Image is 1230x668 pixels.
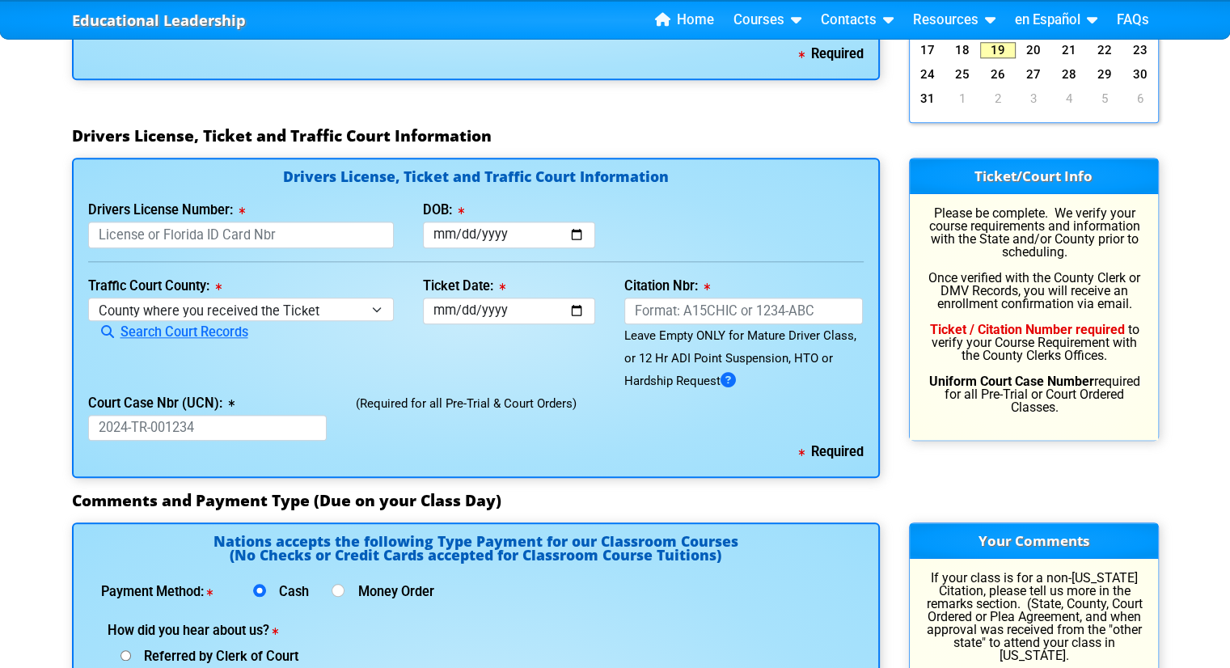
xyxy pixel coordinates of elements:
a: Educational Leadership [72,7,246,34]
a: Search Court Records [88,324,248,340]
a: 2 [980,91,1016,107]
a: 20 [1016,42,1051,58]
a: 24 [910,66,945,82]
b: Ticket / Citation Number required [930,322,1125,337]
input: License or Florida ID Card Nbr [88,222,395,248]
input: Format: A15CHIC or 1234-ABC [624,298,864,324]
label: Citation Nbr: [624,280,710,293]
a: 27 [1016,66,1051,82]
input: mm/dd/yyyy [423,222,595,248]
a: Home [649,8,721,32]
label: DOB: [423,204,464,217]
label: Money Order [352,586,434,598]
a: FAQs [1110,8,1156,32]
a: 28 [1051,66,1087,82]
b: Required [799,444,864,459]
a: 1 [945,91,980,107]
label: Cash [273,586,315,598]
input: mm/dd/yyyy [423,298,595,324]
label: Traffic Court County: [88,280,222,293]
a: en Español [1008,8,1104,32]
label: Ticket Date: [423,280,505,293]
a: 21 [1051,42,1087,58]
b: Uniform Court Case Number [929,374,1094,389]
a: 5 [1087,91,1122,107]
a: 19 [980,42,1016,58]
a: 26 [980,66,1016,82]
label: Court Case Nbr (UCN): [88,397,235,410]
a: 17 [910,42,945,58]
label: How did you hear about us? [108,624,360,637]
h4: Nations accepts the following Type Payment for our Classroom Courses (No Checks or Credit Cards a... [88,535,864,569]
h3: Comments and Payment Type (Due on your Class Day) [72,491,1159,510]
input: Referred by Clerk of Court [120,650,131,661]
p: Please be complete. We verify your course requirements and information with the State and/or Coun... [924,207,1143,414]
h3: Drivers License, Ticket and Traffic Court Information [72,126,1159,146]
a: 18 [945,42,980,58]
div: Leave Empty ONLY for Mature Driver Class, or 12 Hr ADI Point Suspension, HTO or Hardship Request [624,324,864,392]
a: 23 [1122,42,1158,58]
label: Payment Method: [101,586,230,598]
a: 4 [1051,91,1087,107]
a: 25 [945,66,980,82]
h4: Drivers License, Ticket and Traffic Court Information [88,170,864,187]
a: 3 [1016,91,1051,107]
label: Drivers License Number: [88,204,245,217]
h3: Ticket/Court Info [910,159,1158,194]
a: 29 [1087,66,1122,82]
input: 2024-TR-001234 [88,415,328,442]
span: Referred by Clerk of Court [131,649,298,664]
a: 31 [910,91,945,107]
a: 22 [1087,42,1122,58]
a: Contacts [814,8,900,32]
div: (Required for all Pre-Trial & Court Orders) [341,392,877,442]
a: 30 [1122,66,1158,82]
b: Required [799,46,864,61]
a: 6 [1122,91,1158,107]
a: Resources [907,8,1002,32]
h3: Your Comments [910,523,1158,559]
a: Courses [727,8,808,32]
